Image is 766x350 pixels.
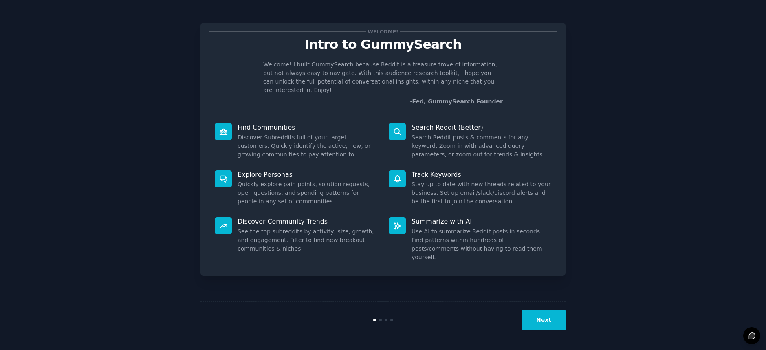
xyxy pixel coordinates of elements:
dd: Use AI to summarize Reddit posts in seconds. Find patterns within hundreds of posts/comments with... [412,227,551,262]
p: Welcome! I built GummySearch because Reddit is a treasure trove of information, but not always ea... [263,60,503,95]
dd: Stay up to date with new threads related to your business. Set up email/slack/discord alerts and ... [412,180,551,206]
p: Discover Community Trends [238,217,377,226]
dd: Search Reddit posts & comments for any keyword. Zoom in with advanced query parameters, or zoom o... [412,133,551,159]
p: Intro to GummySearch [209,37,557,52]
p: Explore Personas [238,170,377,179]
p: Track Keywords [412,170,551,179]
dd: Quickly explore pain points, solution requests, open questions, and spending patterns for people ... [238,180,377,206]
a: Fed, GummySearch Founder [412,98,503,105]
button: Next [522,310,566,330]
div: - [410,97,503,106]
dd: See the top subreddits by activity, size, growth, and engagement. Filter to find new breakout com... [238,227,377,253]
p: Search Reddit (Better) [412,123,551,132]
dd: Discover Subreddits full of your target customers. Quickly identify the active, new, or growing c... [238,133,377,159]
span: Welcome! [366,27,400,36]
p: Summarize with AI [412,217,551,226]
p: Find Communities [238,123,377,132]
